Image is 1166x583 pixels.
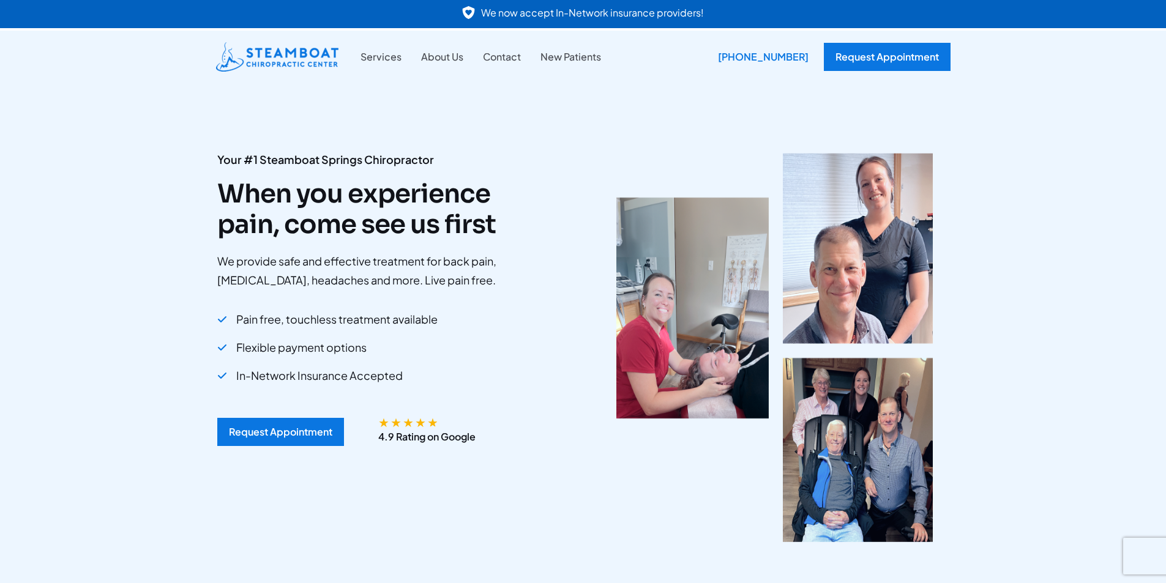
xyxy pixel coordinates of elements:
span: Pain free, touchless treatment available [236,308,438,330]
a: [PHONE_NUMBER] [709,43,812,71]
p: We provide safe and effective treatment for back pain, [MEDICAL_DATA], headaches and more. Live p... [217,252,539,289]
span: In-Network Insurance Accepted [236,365,403,387]
span: ★ [415,417,426,426]
h2: When you experience pain, come see us first [217,179,539,240]
a: New Patients [531,49,611,65]
a: Request Appointment [824,43,951,71]
span: ★ [427,417,438,426]
a: Services [351,49,411,65]
a: Contact [473,49,531,65]
div: 4.9/5 [378,417,439,426]
img: Steamboat Chiropractic Center [216,42,338,72]
span: ★ [378,417,389,426]
strong: Your #1 Steamboat Springs Chiropractor [217,152,434,166]
span: ★ [403,417,414,426]
nav: Site Navigation [351,49,611,65]
a: Request Appointment [217,418,344,446]
div: Request Appointment [229,427,332,437]
div: [PHONE_NUMBER] [709,43,818,71]
p: 4.9 Rating on Google [378,429,476,445]
span: ★ [391,417,402,426]
span: Flexible payment options [236,336,367,358]
a: About Us [411,49,473,65]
